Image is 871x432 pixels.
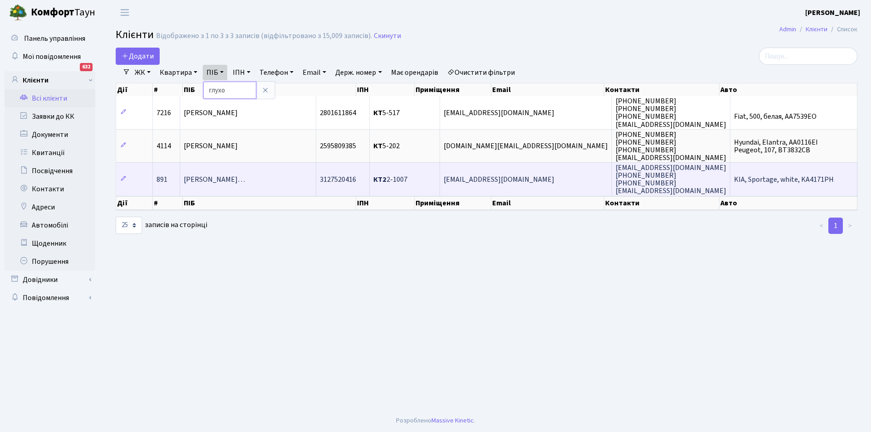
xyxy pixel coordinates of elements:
[719,196,857,210] th: Авто
[299,65,330,80] a: Email
[156,65,201,80] a: Квартира
[80,63,93,71] div: 632
[444,175,554,184] span: [EMAIL_ADDRESS][DOMAIN_NAME]
[616,130,726,163] span: [PHONE_NUMBER] [PHONE_NUMBER] [PHONE_NUMBER] [EMAIL_ADDRESS][DOMAIN_NAME]
[116,27,154,43] span: Клієнти
[116,217,207,234] label: записів на сторінці
[5,216,95,234] a: Автомобілі
[374,32,401,40] a: Скинути
[23,52,81,62] span: Мої повідомлення
[5,144,95,162] a: Квитанції
[734,137,818,155] span: Hyundai, Elantra, AA0116EI Peugeot, 107, BT3832CB
[415,196,491,210] th: Приміщення
[156,32,372,40] div: Відображено з 1 по 3 з 3 записів (відфільтровано з 15,009 записів).
[415,83,491,96] th: Приміщення
[5,48,95,66] a: Мої повідомлення632
[5,29,95,48] a: Панель управління
[116,196,153,210] th: Дії
[256,65,297,80] a: Телефон
[5,89,95,107] a: Всі клієнти
[373,141,382,151] b: КТ
[131,65,154,80] a: ЖК
[616,163,726,196] span: [EMAIL_ADDRESS][DOMAIN_NAME] [PHONE_NUMBER] [PHONE_NUMBER] [EMAIL_ADDRESS][DOMAIN_NAME]
[373,141,400,151] span: 5-202
[157,175,167,184] span: 891
[116,83,153,96] th: Дії
[444,108,554,118] span: [EMAIL_ADDRESS][DOMAIN_NAME]
[387,65,442,80] a: Має орендарів
[5,107,95,126] a: Заявки до КК
[5,234,95,252] a: Щоденник
[719,83,857,96] th: Авто
[604,196,719,210] th: Контакти
[5,289,95,307] a: Повідомлення
[183,196,357,210] th: ПІБ
[9,4,27,22] img: logo.png
[24,34,85,44] span: Панель управління
[332,65,385,80] a: Держ. номер
[5,71,95,89] a: Клієнти
[5,180,95,198] a: Контакти
[373,108,400,118] span: 5-517
[153,83,182,96] th: #
[356,196,415,210] th: ІПН
[320,175,356,184] span: 3127520416
[734,112,817,122] span: Fiat, 500, белая, АА7539ЕО
[444,65,519,80] a: Очистити фільтри
[116,48,160,65] a: Додати
[759,48,857,65] input: Пошук...
[153,196,182,210] th: #
[157,108,171,118] span: 7216
[766,20,871,39] nav: breadcrumb
[805,8,860,18] b: [PERSON_NAME]
[203,65,227,80] a: ПІБ
[356,83,415,96] th: ІПН
[184,108,238,118] span: [PERSON_NAME]
[779,24,796,34] a: Admin
[616,96,726,129] span: [PHONE_NUMBER] [PHONE_NUMBER] [PHONE_NUMBER] [EMAIL_ADDRESS][DOMAIN_NAME]
[444,141,608,151] span: [DOMAIN_NAME][EMAIL_ADDRESS][DOMAIN_NAME]
[5,198,95,216] a: Адреси
[157,141,171,151] span: 4114
[373,175,387,184] b: КТ2
[31,5,74,19] b: Комфорт
[184,175,245,184] span: [PERSON_NAME]…
[373,108,382,118] b: КТ
[183,83,357,96] th: ПІБ
[5,252,95,271] a: Порушення
[734,175,834,184] span: KIA, Sportage, white, KA4171PH
[320,141,356,151] span: 2595809385
[396,416,475,426] div: Розроблено .
[491,196,604,210] th: Email
[184,141,238,151] span: [PERSON_NAME]
[116,217,142,234] select: записів на сторінці
[113,5,136,20] button: Переключити навігацію
[604,83,719,96] th: Контакти
[5,126,95,144] a: Документи
[805,7,860,18] a: [PERSON_NAME]
[5,271,95,289] a: Довідники
[806,24,827,34] a: Клієнти
[229,65,254,80] a: ІПН
[122,51,154,61] span: Додати
[431,416,474,425] a: Massive Kinetic
[491,83,604,96] th: Email
[373,175,407,184] span: 2-1007
[31,5,95,20] span: Таун
[827,24,857,34] li: Список
[5,162,95,180] a: Посвідчення
[320,108,356,118] span: 2801611864
[828,218,843,234] a: 1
